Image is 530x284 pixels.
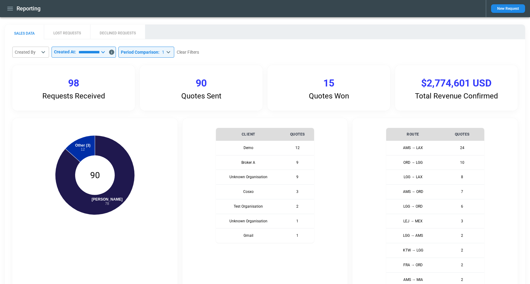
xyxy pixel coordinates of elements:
p: $2,774,601 USD [421,77,492,89]
td: 10 [440,155,484,170]
tspan: Other (3) [75,143,90,148]
td: 1 [281,228,314,243]
tspan: 78 [105,201,109,206]
p: Quotes Won [309,92,349,101]
th: Quotes [440,128,484,141]
td: 24 [440,141,484,155]
td: 2 [440,243,484,258]
th: AMS → ORD [386,185,440,199]
p: Created At: [54,49,76,55]
th: LEJ → MEX [386,214,440,228]
button: New Request [491,4,525,13]
td: 12 [281,141,314,155]
td: 9 [281,155,314,170]
td: 1 [281,214,314,228]
th: Unknown Organisation [216,214,281,228]
td: 7 [440,185,484,199]
th: LGG → ORD [386,199,440,214]
text: 90 [90,170,100,180]
div: 1 [162,49,164,55]
p: Total Revenue Confirmed [415,92,498,101]
th: Quotes [281,128,314,141]
th: KTW → LGG [386,243,440,258]
tspan: [PERSON_NAME] [92,197,123,201]
table: simple table [216,128,314,243]
th: ORD → LGG [386,155,440,170]
div: Created By [15,49,39,55]
th: Route [386,128,440,141]
svg: Data includes activity through 22/09/2025 (end of day UTC) [109,49,115,55]
td: 2 [440,258,484,273]
td: 8 [440,170,484,185]
th: FRA → ORD [386,258,440,273]
p: Quotes Sent [181,92,221,101]
th: LGG → AMS [386,228,440,243]
th: Unknown Organisation [216,170,281,185]
th: LGG → LAX [386,170,440,185]
th: Broker A [216,155,281,170]
button: DECLINED REQUESTS [90,25,145,39]
button: SALES DATA [5,25,44,39]
p: Requests Received [42,92,105,101]
button: Clear Filters [177,48,199,56]
p: 15 [323,77,334,89]
td: 2 [281,199,314,214]
th: Client [216,128,281,141]
td: 9 [281,170,314,185]
p: 90 [196,77,207,89]
button: LOST REQUESTS [44,25,90,39]
th: Cosxo [216,185,281,199]
th: Demo [216,141,281,155]
tspan: 12 [81,147,85,152]
td: 2 [440,228,484,243]
div: Period Comparison : [121,49,164,55]
p: 98 [68,77,79,89]
td: 3 [440,214,484,228]
th: AMS → LAX [386,141,440,155]
th: Gmail [216,228,281,243]
th: Test Organisation [216,199,281,214]
h1: Reporting [17,5,40,12]
td: 6 [440,199,484,214]
td: 3 [281,185,314,199]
